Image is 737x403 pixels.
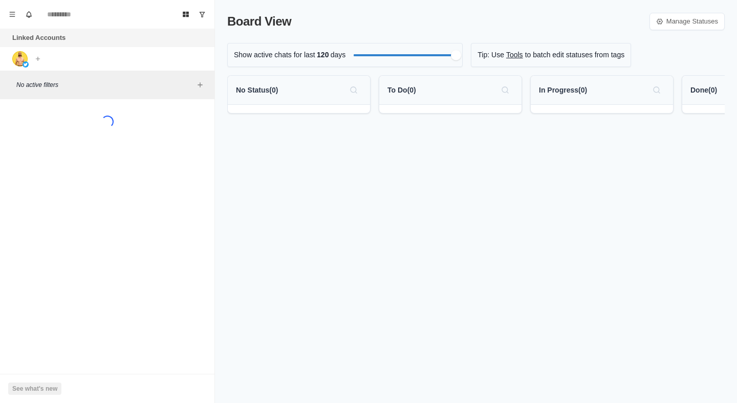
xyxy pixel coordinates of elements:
a: Tools [506,50,523,60]
p: Done ( 0 ) [690,85,717,96]
img: picture [12,51,28,66]
button: Menu [4,6,20,23]
button: Search [345,82,362,98]
a: Manage Statuses [649,13,725,30]
button: Search [497,82,513,98]
button: Notifications [20,6,37,23]
button: Add account [32,53,44,65]
p: Show active chats for last [234,50,315,60]
p: No active filters [16,80,194,89]
p: In Progress ( 0 ) [539,85,587,96]
button: Show unread conversations [194,6,210,23]
p: To Do ( 0 ) [387,85,416,96]
p: Board View [227,12,291,31]
p: to batch edit statuses from tags [525,50,625,60]
p: Tip: Use [478,50,504,60]
button: Search [648,82,665,98]
p: No Status ( 0 ) [236,85,278,96]
p: Linked Accounts [12,33,66,43]
button: Add filters [194,79,206,91]
p: days [331,50,346,60]
div: Filter by activity days [451,50,461,60]
span: 120 [315,50,331,60]
img: picture [23,61,29,68]
button: Board View [178,6,194,23]
button: See what's new [8,383,61,395]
